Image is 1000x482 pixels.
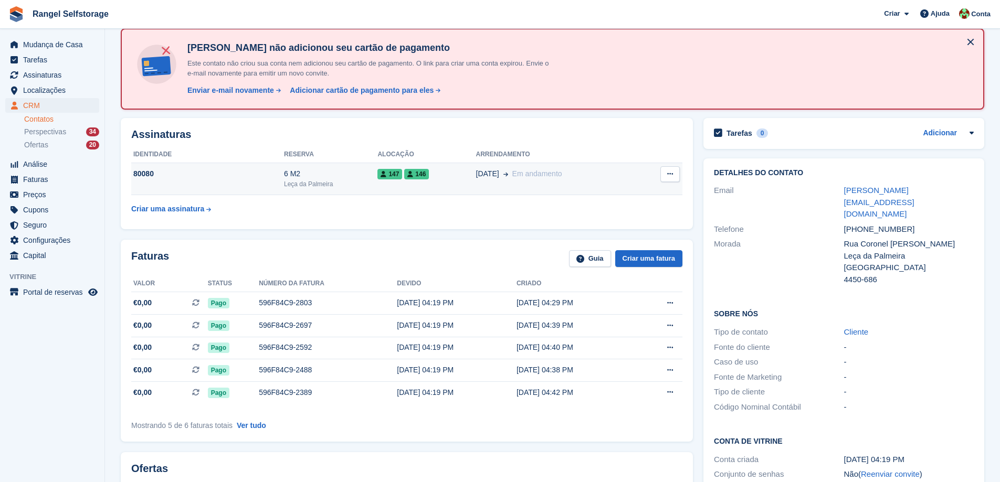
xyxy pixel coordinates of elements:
div: Fonte do cliente [714,341,844,354]
span: €0,00 [133,320,152,331]
div: - [844,401,974,413]
div: Leça da Palmeira [844,250,974,262]
div: Código Nominal Contábil [714,401,844,413]
span: [DATE] [476,168,499,179]
div: Conjunto de senhas [714,468,844,480]
span: Análise [23,157,86,172]
h2: Tarefas [727,128,752,138]
span: Preços [23,187,86,202]
span: Vitrine [9,272,104,282]
h2: Detalhes do contato [714,169,974,177]
img: stora-icon-8386f47178a22dfd0bd8f6a31ec36ba5ce8667c1dd55bd0f319d3a0aa187defe.svg [8,6,24,22]
div: Criar uma assinatura [131,203,204,215]
div: [PHONE_NUMBER] [844,223,974,235]
span: Faturas [23,172,86,187]
div: [DATE] 04:40 PM [517,342,636,353]
span: ( ) [858,469,922,478]
div: [DATE] 04:29 PM [517,297,636,308]
span: Tarefas [23,52,86,67]
a: Reenviar convite [861,469,920,478]
a: Guia [569,250,611,267]
a: Cliente [844,327,869,336]
a: menu [5,37,99,52]
a: Ofertas 20 [24,140,99,151]
th: Reserva [284,146,377,163]
div: - [844,386,974,398]
a: [PERSON_NAME][EMAIL_ADDRESS][DOMAIN_NAME] [844,186,914,218]
span: Pago [208,388,229,398]
div: [GEOGRAPHIC_DATA] [844,262,974,274]
a: Rangel Selfstorage [28,5,113,23]
div: 34 [86,127,99,136]
a: menu [5,233,99,248]
div: - [844,356,974,368]
a: Contatos [24,114,99,124]
a: Perspectivas 34 [24,126,99,137]
a: menu [5,83,99,98]
a: menu [5,218,99,232]
h2: Conta de vitrine [714,435,974,446]
div: Fonte de Marketing [714,371,844,383]
h2: Ofertas [131,463,168,475]
div: [DATE] 04:19 PM [397,297,517,308]
span: Pago [208,365,229,376]
a: Ver tudo [237,421,266,430]
th: Valor [131,275,208,292]
th: Identidade [131,146,284,163]
span: Capital [23,248,86,263]
span: Mostrando 5 de 6 faturas totais [131,421,233,430]
span: 147 [377,169,402,179]
span: Localizações [23,83,86,98]
div: 0 [756,128,769,138]
img: Fernando Ferreira [959,8,970,19]
span: Seguro [23,218,86,232]
a: menu [5,68,99,82]
a: menu [5,285,99,299]
h2: Faturas [131,250,169,267]
span: Configurações [23,233,86,248]
a: menu [5,52,99,67]
div: - [844,371,974,383]
span: Em andamento [512,169,562,178]
span: Mudança de Casa [23,37,86,52]
div: [DATE] 04:19 PM [397,387,517,398]
div: Telefone [714,223,844,235]
div: [DATE] 04:19 PM [397,342,517,353]
div: [DATE] 04:19 PM [844,454,974,466]
div: [DATE] 04:19 PM [397,320,517,331]
span: 146 [404,169,429,179]
div: Conta criada [714,454,844,466]
div: 80080 [131,168,284,179]
span: Cupons [23,202,86,217]
img: no-card-linked-e7822e413c904bf8b177c4d89f31251c4716f9871600ec3ca5bfc59e148c83f4.svg [134,42,179,87]
span: Pago [208,298,229,308]
div: [DATE] 04:39 PM [517,320,636,331]
div: Email [714,185,844,220]
a: Loja de pré-visualização [87,286,99,298]
span: €0,00 [133,365,152,376]
span: Pago [208,342,229,353]
span: CRM [23,98,86,113]
div: Adicionar cartão de pagamento para eles [290,85,434,96]
th: Número da fatura [259,275,397,292]
div: 596F84C9-2697 [259,320,397,331]
span: Conta [971,9,991,19]
div: - [844,341,974,354]
div: Não [844,468,974,480]
a: menu [5,248,99,263]
div: Morada [714,238,844,285]
span: Ofertas [24,140,48,150]
th: Criado [517,275,636,292]
a: Adicionar [923,127,957,140]
th: Alocação [377,146,476,163]
div: 596F84C9-2803 [259,297,397,308]
span: Perspectivas [24,127,66,137]
div: Caso de uso [714,356,844,368]
a: Criar uma assinatura [131,199,211,219]
a: Criar uma fatura [615,250,682,267]
span: Pago [208,320,229,331]
h2: Sobre Nós [714,308,974,318]
p: Este contato não criou sua conta nem adicionou seu cartão de pagamento. O link para criar uma con... [183,58,551,79]
div: 596F84C9-2488 [259,365,397,376]
div: [DATE] 04:38 PM [517,365,636,376]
